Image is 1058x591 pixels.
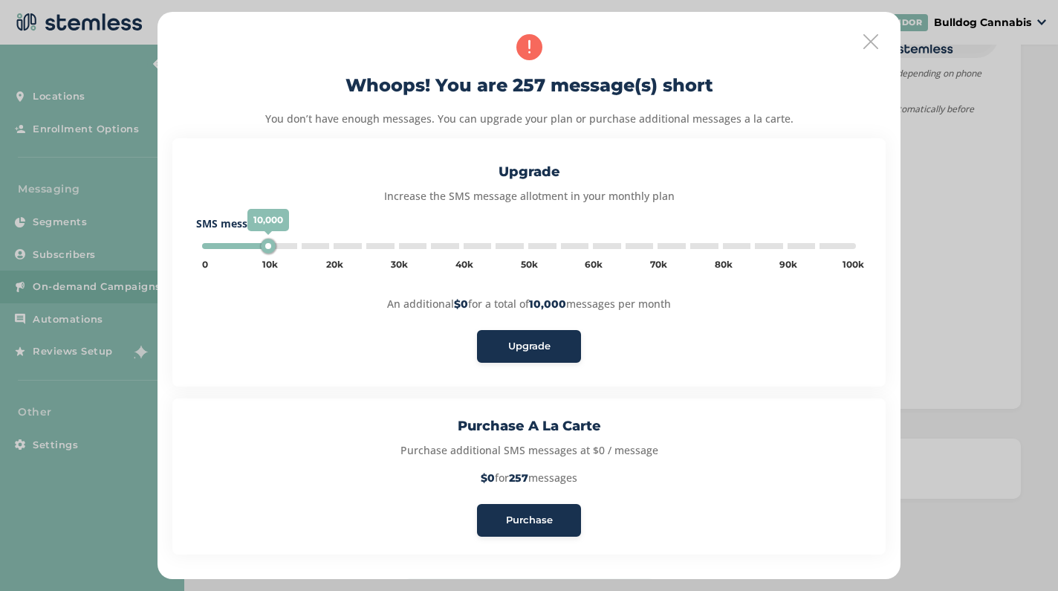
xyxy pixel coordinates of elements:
div: 90k [779,258,797,271]
iframe: Chat Widget [984,520,1058,591]
p: for messages [190,470,868,486]
div: 30k [391,258,408,271]
h2: Whoops! You are 257 message(s) short [345,72,713,99]
h3: Purchase A La Carte [190,416,868,436]
div: 100k [843,258,864,271]
button: Upgrade [477,330,581,363]
strong: $0 [481,471,495,485]
img: icon-alert-36bd8290.svg [516,34,542,60]
button: Purchase [477,504,581,537]
span: Purchase [506,513,553,528]
span: Upgrade [508,339,551,354]
p: Increase the SMS message allotment in your monthly plan [196,188,862,204]
p: An additional for a total of messages per month [387,296,671,312]
div: 70k [650,258,667,271]
div: 20k [326,258,343,271]
strong: 257 [509,471,528,485]
div: 50k [521,258,538,271]
div: 80k [715,258,733,271]
div: 60k [585,258,603,271]
label: SMS messages [196,216,862,231]
div: 10k [262,258,278,271]
h3: Upgrade [196,162,862,182]
strong: $0 [454,297,468,311]
span: 10,000 [247,209,289,231]
strong: 10,000 [529,297,566,311]
p: You don’t have enough messages. You can upgrade your plan or purchase additional messages a la ca... [265,111,793,126]
div: 40k [455,258,473,271]
p: Purchase additional SMS messages at $0 / message [190,442,868,458]
div: 0 [202,258,208,271]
